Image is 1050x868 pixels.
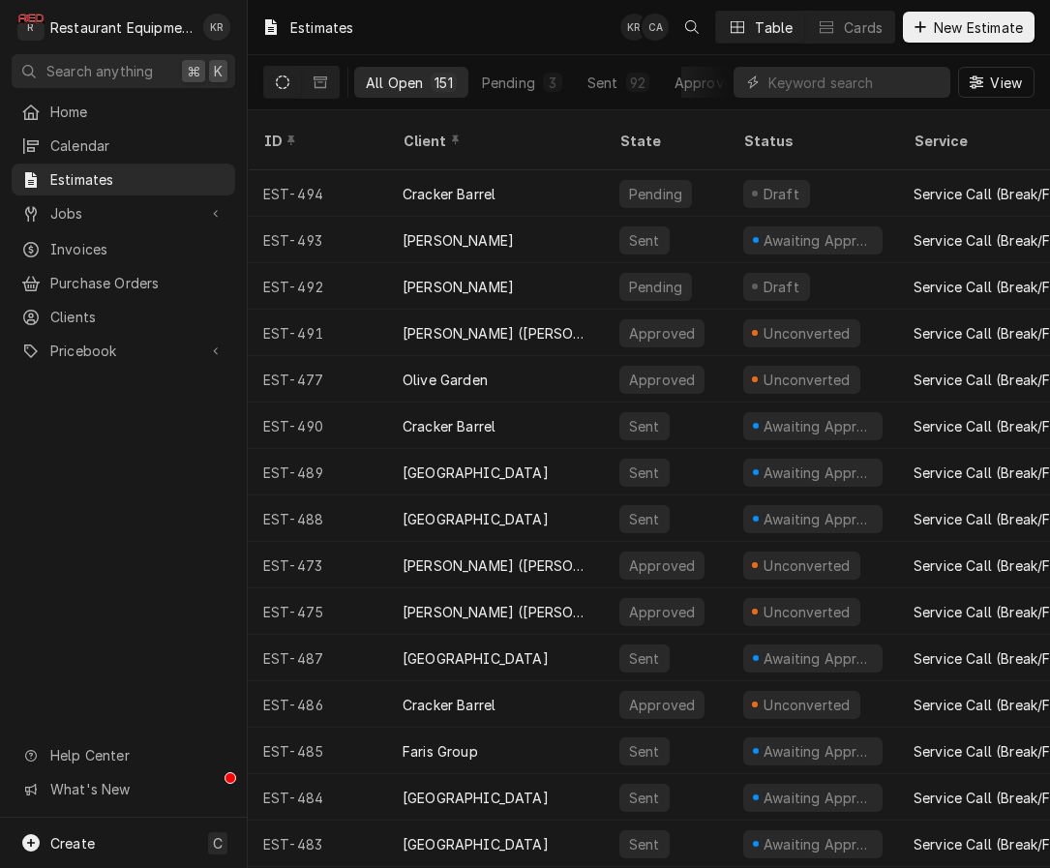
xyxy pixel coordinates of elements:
button: New Estimate [903,12,1035,43]
div: EST-484 [248,774,387,821]
div: Sent [627,648,662,669]
div: Approved [627,555,697,576]
div: Table [755,17,793,38]
div: R [17,14,45,41]
input: Keyword search [768,67,941,98]
div: Sent [627,230,662,251]
div: Sent [627,463,662,483]
div: Approved [627,323,697,344]
div: Awaiting Approval [762,230,875,251]
div: Status [743,131,879,151]
div: EST-486 [248,681,387,728]
div: Awaiting Approval [762,788,875,808]
div: State [619,131,712,151]
div: Approved [675,73,740,93]
a: Invoices [12,233,235,265]
div: [PERSON_NAME] [403,277,514,297]
div: EST-477 [248,356,387,403]
div: Awaiting Approval [762,416,875,436]
div: Chrissy Adams's Avatar [642,14,669,41]
div: Sent [627,416,662,436]
a: Go to Jobs [12,197,235,229]
div: Kelli Robinette's Avatar [620,14,647,41]
span: Create [50,835,95,852]
span: Home [50,102,225,122]
div: All Open [366,73,423,93]
div: Approved [627,370,697,390]
div: Restaurant Equipment Diagnostics [50,17,193,38]
a: Go to Help Center [12,739,235,771]
a: Go to Pricebook [12,335,235,367]
div: [GEOGRAPHIC_DATA] [403,834,549,854]
div: Awaiting Approval [762,509,875,529]
div: CA [642,14,669,41]
a: Estimates [12,164,235,195]
button: Search anything⌘K [12,54,235,88]
div: EST-493 [248,217,387,263]
div: EST-488 [248,495,387,542]
span: Purchase Orders [50,273,225,293]
div: Sent [627,788,662,808]
div: EST-475 [248,588,387,635]
div: Cracker Barrel [403,184,495,204]
div: Draft [761,184,802,204]
div: Draft [761,277,802,297]
div: EST-492 [248,263,387,310]
div: Faris Group [403,741,478,762]
div: Sent [627,834,662,854]
span: Pricebook [50,341,196,361]
span: Help Center [50,745,224,765]
div: Approved [627,602,697,622]
div: EST-473 [248,542,387,588]
div: EST-489 [248,449,387,495]
a: Calendar [12,130,235,162]
span: Estimates [50,169,225,190]
span: Invoices [50,239,225,259]
div: Unconverted [762,370,853,390]
span: Search anything [46,61,153,81]
div: Restaurant Equipment Diagnostics's Avatar [17,14,45,41]
div: 3 [547,73,558,93]
div: Cracker Barrel [403,695,495,715]
div: 92 [630,73,645,93]
a: Clients [12,301,235,333]
div: EST-487 [248,635,387,681]
div: Awaiting Approval [762,648,875,669]
div: EST-485 [248,728,387,774]
div: Unconverted [762,555,853,576]
div: Kelli Robinette's Avatar [203,14,230,41]
div: Olive Garden [403,370,488,390]
div: Unconverted [762,602,853,622]
div: Sent [587,73,618,93]
a: Home [12,96,235,128]
span: C [213,833,223,853]
div: KR [203,14,230,41]
div: EST-491 [248,310,387,356]
div: Sent [627,509,662,529]
div: Sent [627,741,662,762]
a: Go to What's New [12,773,235,805]
div: [GEOGRAPHIC_DATA] [403,648,549,669]
button: View [958,67,1035,98]
div: Approved [627,695,697,715]
span: Jobs [50,203,196,224]
div: [PERSON_NAME] [403,230,514,251]
span: Calendar [50,135,225,156]
div: KR [620,14,647,41]
div: [GEOGRAPHIC_DATA] [403,788,549,808]
div: Unconverted [762,695,853,715]
span: What's New [50,779,224,799]
div: Pending [482,73,535,93]
a: Purchase Orders [12,267,235,299]
span: New Estimate [930,17,1027,38]
div: EST-490 [248,403,387,449]
div: Pending [627,277,684,297]
div: Awaiting Approval [762,834,875,854]
div: Pending [627,184,684,204]
div: 151 [435,73,452,93]
span: K [214,61,223,81]
div: Cracker Barrel [403,416,495,436]
span: ⌘ [187,61,200,81]
div: [GEOGRAPHIC_DATA] [403,463,549,483]
div: Client [403,131,585,151]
